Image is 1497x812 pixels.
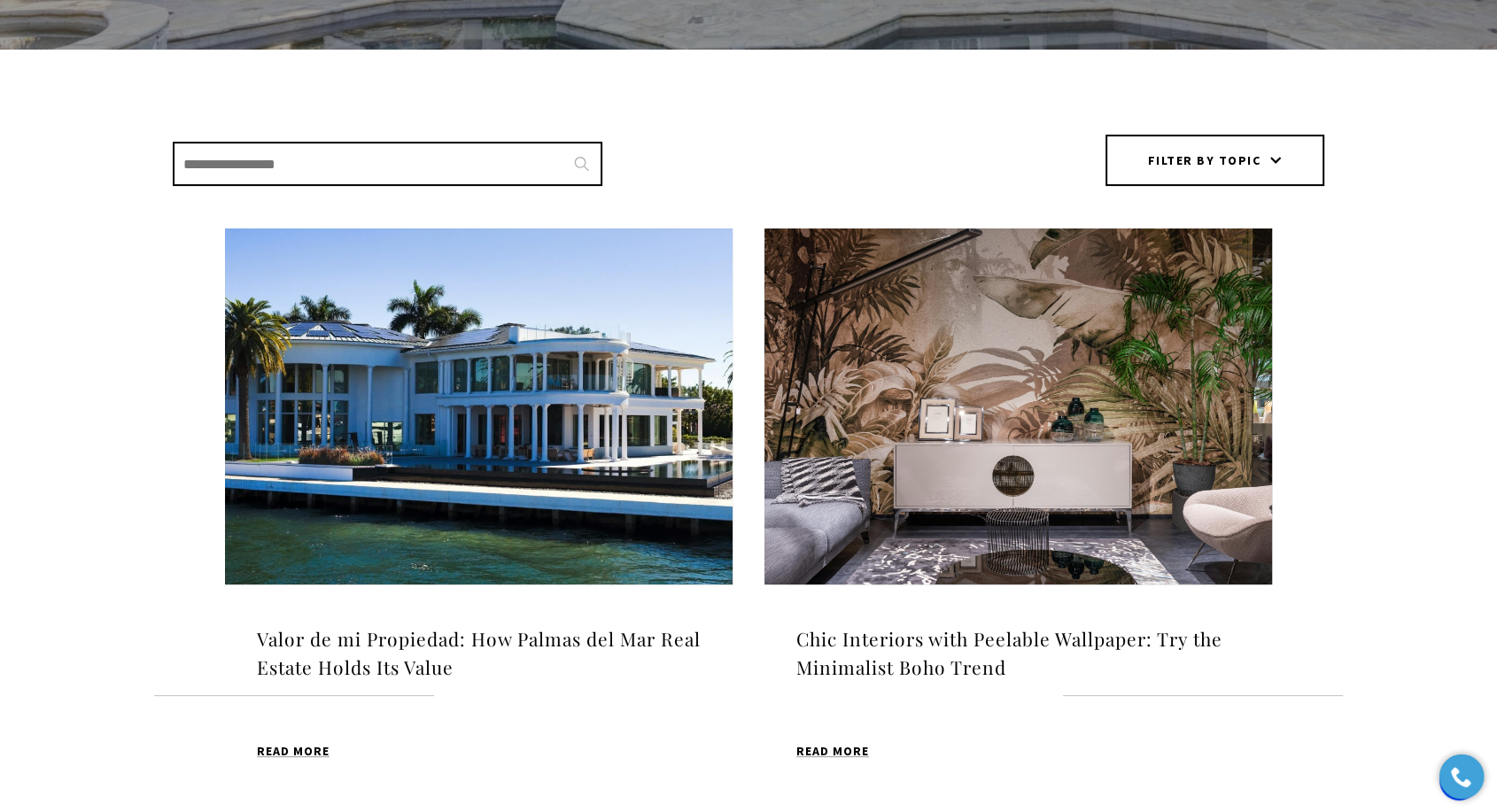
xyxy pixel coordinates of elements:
a: Valor de mi Propiedad: How Palmas del Mar Real Estate Holds Its Value Valor de mi Propiedad: How ... [225,228,733,803]
span: Read MORE [257,745,330,757]
span: Read MORE [796,745,869,757]
h4: Chic Interiors with Peelable Wallpaper: Try the Minimalist Boho Trend [796,625,1240,681]
img: Chic Interiors with Peelable Wallpaper: Try the Minimalist Boho Trend [764,228,1272,584]
h4: Valor de mi Propiedad: How Palmas del Mar Real Estate Holds Its Value [257,625,701,681]
img: Valor de mi Propiedad: How Palmas del Mar Real Estate Holds Its Value [225,228,733,584]
button: Filter by topic [1105,135,1325,186]
a: Chic Interiors with Peelable Wallpaper: Try the Minimalist Boho Trend Chic Interiors with Peelabl... [764,228,1272,803]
